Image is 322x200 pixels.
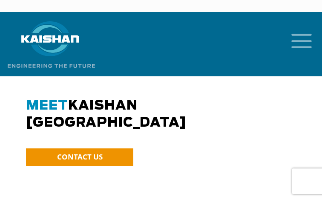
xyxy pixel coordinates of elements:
[26,99,187,129] span: Kaishan [GEOGRAPHIC_DATA]
[57,152,103,162] span: CONTACT US
[18,21,82,56] img: kaishan logo
[8,56,95,68] img: Engineering the future
[26,99,68,112] span: Meet
[288,31,302,46] a: mobile menu
[26,148,133,166] a: CONTACT US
